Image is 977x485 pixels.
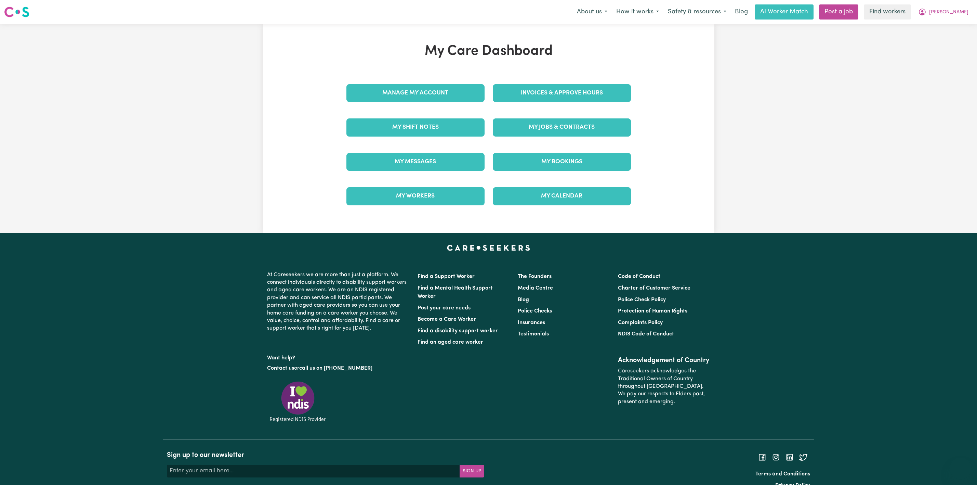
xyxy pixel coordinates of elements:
a: Become a Care Worker [418,317,476,322]
span: [PERSON_NAME] [929,9,968,16]
a: NDIS Code of Conduct [618,331,674,337]
p: Careseekers acknowledges the Traditional Owners of Country throughout [GEOGRAPHIC_DATA]. We pay o... [618,365,710,408]
a: My Calendar [493,187,631,205]
a: Follow Careseekers on Twitter [799,454,807,460]
a: Terms and Conditions [755,471,810,477]
button: My Account [914,5,973,19]
a: My Workers [346,187,485,205]
a: Code of Conduct [618,274,660,279]
a: Charter of Customer Service [618,285,690,291]
a: Testimonials [518,331,549,337]
a: Find a Support Worker [418,274,475,279]
a: Follow Careseekers on LinkedIn [785,454,794,460]
a: Police Checks [518,308,552,314]
button: Subscribe [460,465,484,477]
p: or [267,362,409,375]
a: My Shift Notes [346,118,485,136]
a: Find an aged care worker [418,340,483,345]
a: Blog [731,4,752,20]
p: Want help? [267,352,409,362]
a: My Bookings [493,153,631,171]
a: call us on [PHONE_NUMBER] [299,366,372,371]
a: Follow Careseekers on Facebook [758,454,766,460]
a: Insurances [518,320,545,326]
a: Find a Mental Health Support Worker [418,285,493,299]
a: Invoices & Approve Hours [493,84,631,102]
button: Safety & resources [663,5,731,19]
a: AI Worker Match [755,4,814,20]
a: Careseekers home page [447,245,530,251]
img: Registered NDIS provider [267,380,329,423]
h1: My Care Dashboard [342,43,635,60]
a: Find workers [864,4,911,20]
a: Complaints Policy [618,320,663,326]
a: My Messages [346,153,485,171]
a: Find a disability support worker [418,328,498,334]
button: How it works [612,5,663,19]
a: Follow Careseekers on Instagram [772,454,780,460]
a: Manage My Account [346,84,485,102]
a: Protection of Human Rights [618,308,687,314]
a: The Founders [518,274,552,279]
a: My Jobs & Contracts [493,118,631,136]
h2: Sign up to our newsletter [167,451,484,459]
a: Post your care needs [418,305,471,311]
button: About us [572,5,612,19]
input: Enter your email here... [167,465,460,477]
h2: Acknowledgement of Country [618,356,710,365]
a: Contact us [267,366,294,371]
img: Careseekers logo [4,6,29,18]
a: Police Check Policy [618,297,666,303]
a: Media Centre [518,285,553,291]
a: Blog [518,297,529,303]
p: At Careseekers we are more than just a platform. We connect individuals directly to disability su... [267,268,409,335]
iframe: Button to launch messaging window, conversation in progress [950,458,972,480]
a: Careseekers logo [4,4,29,20]
a: Post a job [819,4,858,20]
